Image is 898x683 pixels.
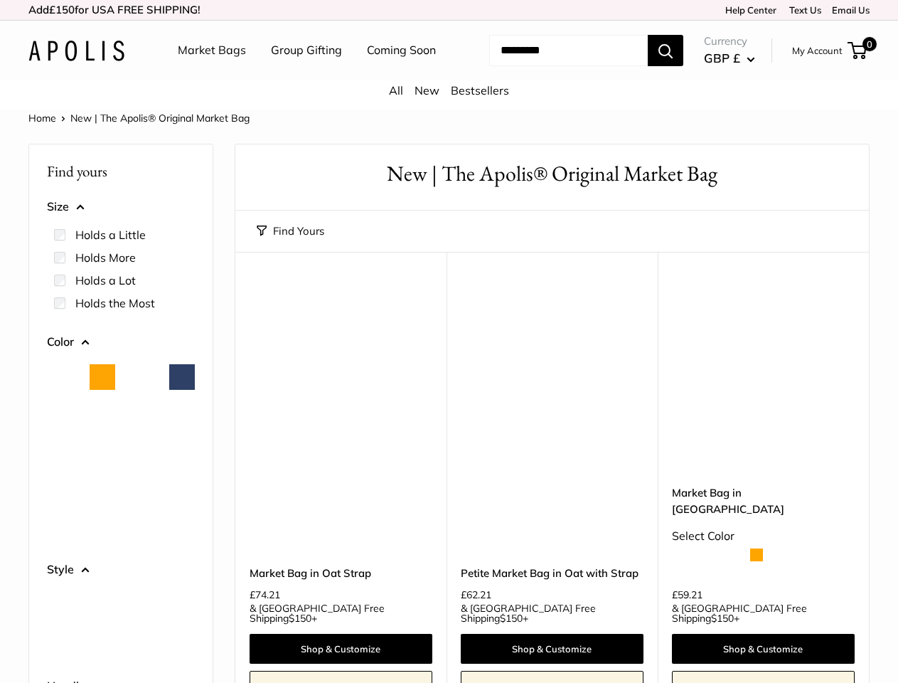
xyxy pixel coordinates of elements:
a: Market Bag in Oat Strap [250,565,432,581]
span: $150 [711,612,734,625]
button: Find Yours [257,221,324,241]
span: £59.21 [672,590,702,600]
button: Natural [50,364,75,390]
button: Peony [90,629,115,655]
span: $150 [289,612,311,625]
label: Holds a Lot [75,272,136,289]
span: & [GEOGRAPHIC_DATA] Free Shipping + [250,603,432,623]
span: £74.21 [250,590,280,600]
button: Cognac [50,475,75,501]
span: $150 [500,612,523,625]
a: My Account [792,42,843,59]
a: All [389,83,403,97]
a: Shop & Customize [672,634,855,664]
a: Email Us [832,4,870,16]
button: Cool Gray [90,401,115,427]
a: New [415,83,439,97]
span: £150 [49,3,75,16]
button: Crest [90,592,115,618]
button: Dove [129,475,155,501]
button: LA [169,592,195,618]
a: Market Bag in OatMarket Bag in Oat [672,287,855,470]
h1: New | The Apolis® Original Market Bag [257,159,848,189]
button: Mustang [50,512,75,538]
span: & [GEOGRAPHIC_DATA] Free Shipping + [461,603,643,623]
button: Mint Sorbet [169,475,195,501]
span: New | The Apolis® Original Market Bag [70,112,250,125]
a: Group Gifting [271,40,342,61]
a: Market Bag in Oat StrapMarket Bag in Oat Strap [250,287,432,470]
button: Style [47,559,195,581]
button: Taupe [129,512,155,538]
a: 0 [849,42,867,59]
a: Petite Market Bag in Oat with StrapPetite Market Bag in Oat with Strap [461,287,643,470]
button: Palm [50,629,75,655]
button: Orange [90,364,115,390]
input: Search... [489,35,648,66]
button: Navy [169,364,195,390]
a: Shop & Customize [461,634,643,664]
span: & [GEOGRAPHIC_DATA] Free Shipping + [672,603,855,623]
p: Find yours [47,157,195,185]
nav: Breadcrumb [28,109,250,127]
a: Petite Market Bag in Oat with Strap [461,565,643,581]
span: Currency [704,31,755,51]
a: Market Bag in [GEOGRAPHIC_DATA] [672,485,855,518]
a: Home [28,112,56,125]
button: Chambray [169,401,195,427]
a: Shop & Customize [250,634,432,664]
button: Size [47,196,195,218]
button: Black [129,364,155,390]
button: Cobalt [169,438,195,464]
button: Blush [50,401,75,427]
button: Chartreuse [50,438,75,464]
button: Color [47,332,195,353]
span: 0 [862,37,877,51]
button: Embroidered Palm [129,592,155,618]
a: Help Center [725,4,776,16]
button: Oat [90,512,115,538]
button: GBP £ [704,47,755,70]
div: Select Color [672,526,855,547]
label: Holds More [75,249,136,266]
a: Text Us [789,4,821,16]
button: Chenille Window Sage [129,438,155,464]
button: Field Green [129,401,155,427]
button: Gold Foil [50,592,75,618]
a: Coming Soon [367,40,436,61]
label: Holds a Little [75,226,146,243]
label: Holds the Most [75,295,155,312]
span: GBP £ [704,51,740,65]
button: Daisy [90,475,115,501]
button: Search [648,35,683,66]
img: Apolis [28,41,124,61]
a: Bestsellers [451,83,509,97]
span: £62.21 [461,590,491,600]
a: Market Bags [178,40,246,61]
button: Chenille Window Brick [90,438,115,464]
